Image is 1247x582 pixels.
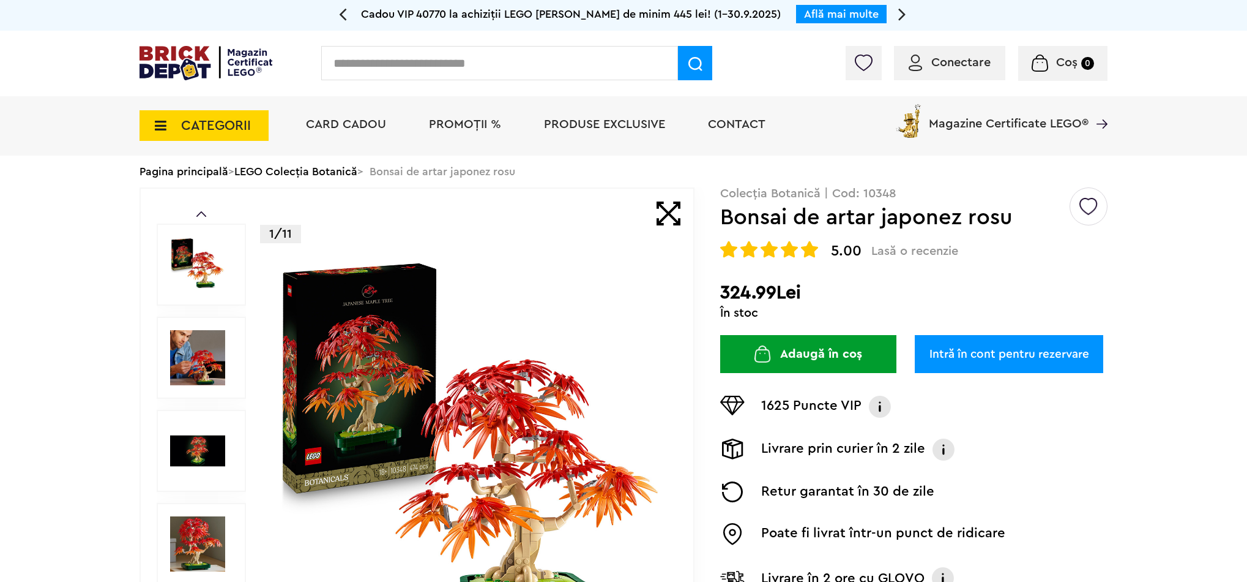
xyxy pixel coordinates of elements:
span: Lasă o recenzie [871,244,958,259]
img: Bonsai de artar japonez rosu [170,330,225,385]
h1: Bonsai de artar japonez rosu [720,206,1068,229]
img: Evaluare cu stele [781,241,798,258]
a: Pagina principală [140,166,228,177]
small: 0 [1081,57,1094,70]
img: Livrare [720,439,745,459]
a: Prev [196,211,206,217]
img: Seturi Lego Bonsai de artar japonez rosu [170,516,225,572]
div: În stoc [720,307,1107,319]
img: Evaluare cu stele [720,241,737,258]
span: Cadou VIP 40770 la achiziții LEGO [PERSON_NAME] de minim 445 lei! (1-30.9.2025) [361,9,781,20]
h2: 324.99Lei [720,282,1107,304]
a: Află mai multe [804,9,879,20]
span: Magazine Certificate LEGO® [929,102,1089,130]
span: Coș [1056,56,1078,69]
a: Produse exclusive [544,118,665,130]
p: Colecția Botanică | Cod: 10348 [720,187,1107,200]
span: CATEGORII [181,119,251,132]
a: Card Cadou [306,118,386,130]
a: Conectare [909,56,991,69]
p: 1/11 [260,225,301,243]
a: PROMOȚII % [429,118,501,130]
a: Intră în cont pentru rezervare [915,335,1103,373]
img: Bonsai de artar japonez rosu LEGO 10348 [170,423,225,478]
p: Retur garantat în 30 de zile [761,482,934,502]
button: Adaugă în coș [720,335,896,373]
img: Info VIP [868,396,892,418]
img: Evaluare cu stele [761,241,778,258]
a: Contact [708,118,765,130]
img: Puncte VIP [720,396,745,415]
div: > > Bonsai de artar japonez rosu [140,156,1107,187]
a: LEGO Colecția Botanică [234,166,357,177]
p: Poate fi livrat într-un punct de ridicare [761,523,1005,545]
p: 1625 Puncte VIP [761,396,862,418]
img: Returnare [720,482,745,502]
p: Livrare prin curier în 2 zile [761,439,925,461]
a: Magazine Certificate LEGO® [1089,102,1107,114]
span: Conectare [931,56,991,69]
img: Info livrare prin curier [931,439,956,461]
img: Bonsai de artar japonez rosu [170,237,225,292]
img: Evaluare cu stele [801,241,818,258]
img: Easybox [720,523,745,545]
span: 5.00 [831,244,862,259]
img: Evaluare cu stele [740,241,758,258]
